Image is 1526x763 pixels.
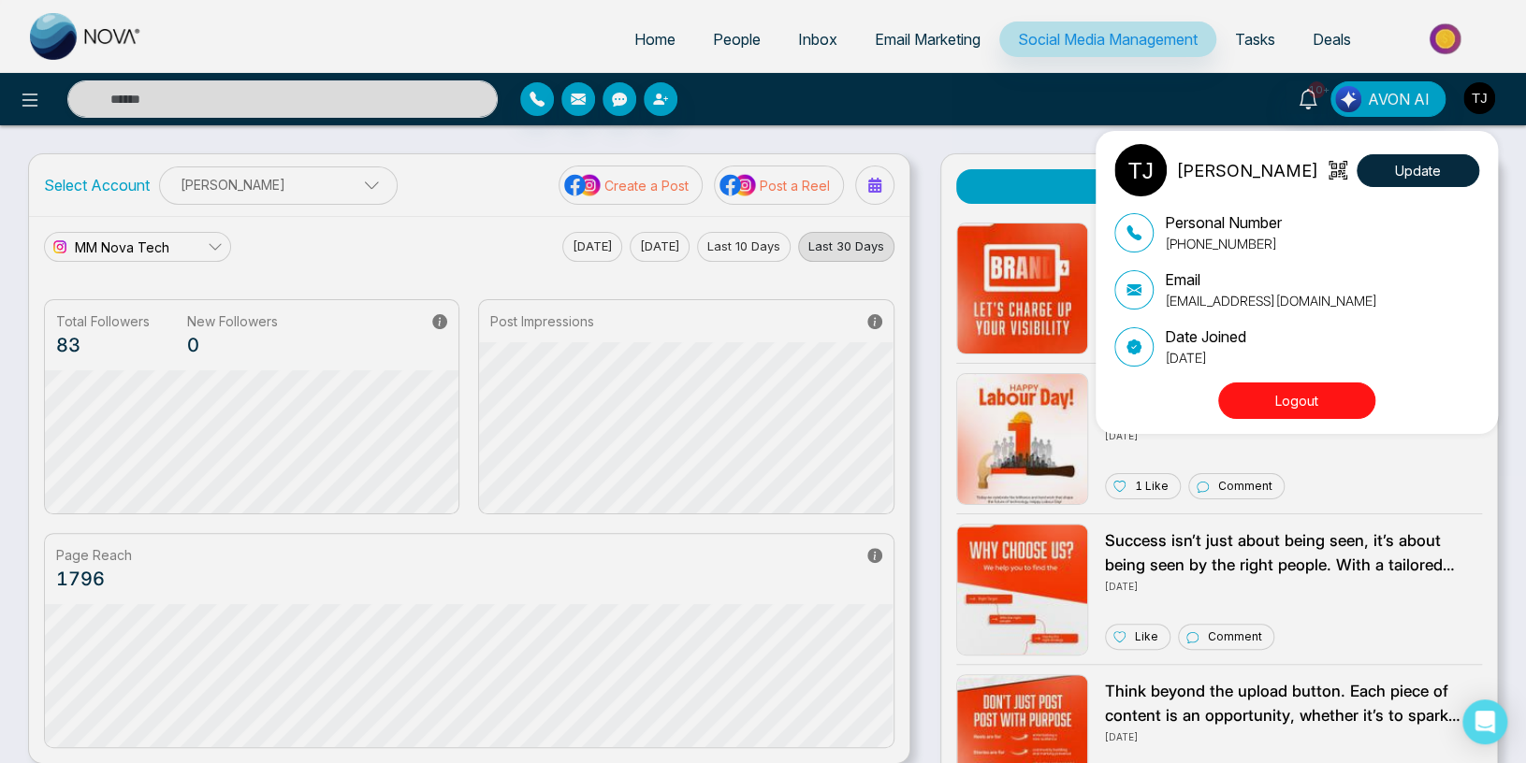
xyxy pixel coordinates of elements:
[1165,211,1282,234] p: Personal Number
[1165,348,1246,367] p: [DATE]
[1218,382,1375,419] button: Logout
[1165,268,1377,291] p: Email
[1462,699,1507,744] div: Open Intercom Messenger
[1165,291,1377,310] p: [EMAIL_ADDRESS][DOMAIN_NAME]
[1165,325,1246,348] p: Date Joined
[1176,158,1318,183] p: [PERSON_NAME]
[1357,154,1479,187] button: Update
[1165,234,1282,253] p: [PHONE_NUMBER]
